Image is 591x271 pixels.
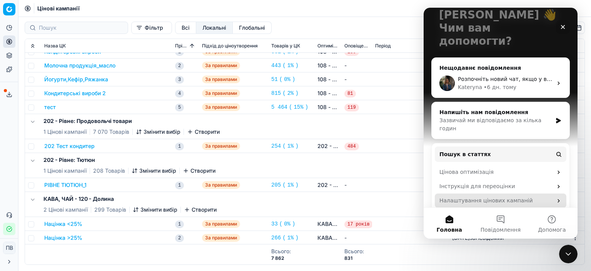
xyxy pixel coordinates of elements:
a: 202 - Рівне: Тютюн [317,181,338,189]
font: За правилами [205,49,237,54]
button: Створити [183,167,215,175]
font: КАВА, ЧАЙ - 120 - Долина [317,221,387,227]
button: ПВ [3,242,15,254]
font: Фільтр [145,24,163,31]
font: Глобальні [239,24,265,31]
font: 5 [178,105,181,110]
font: ) [292,221,295,227]
a: 108 - [GEOGRAPHIC_DATA]: Продовольчі товари [317,89,338,97]
font: Кондитерські вироби [44,48,101,55]
font: Цінові кампанії [47,167,87,174]
button: Кондитерські вироби 2 [44,89,106,97]
font: Оптимізаційні групи [317,43,362,49]
div: Напишіть нам повідомленняЗазвичай ми відповідаємо за кілька годин [8,94,146,131]
button: Пошук в статтях [11,139,143,154]
a: 51(0%) [271,76,295,83]
span: Головна [13,219,38,225]
font: 2 [178,236,181,241]
font: За правилами [205,235,237,241]
input: Пошук [39,24,123,32]
font: 815 [271,90,281,96]
font: ( [282,182,285,188]
font: 266 [271,235,281,241]
div: • 6 дн. тому [60,76,93,84]
font: 108 - [GEOGRAPHIC_DATA]: Продовольчі товари [317,76,444,82]
font: Націнка <25% [44,221,82,227]
a: 108 - [GEOGRAPHIC_DATA]: Продовольчі товари [317,62,338,69]
font: 1 [178,144,181,149]
a: 815(2%) [271,89,299,97]
font: За правилами [205,104,237,110]
font: ( [282,62,285,69]
font: 17 років [347,222,370,227]
font: 7 070 [93,128,108,135]
font: 119 [347,105,356,110]
button: всі [175,22,196,34]
font: 202 Тест кондитер [44,143,95,149]
a: 266(1%) [271,234,299,242]
font: 33 [271,221,278,227]
font: ) [295,62,298,69]
font: 443 [271,62,281,69]
font: 3 [178,77,181,82]
font: 81 [347,91,353,96]
button: Створити [184,206,217,214]
a: КАВА, ЧАЙ - 120 - Долина [317,234,338,242]
font: 299 [94,206,105,213]
font: 51 [271,76,278,82]
div: Налаштування цінових кампаній [11,186,143,200]
span: Повідомлення [57,219,97,225]
font: 5 464 [271,104,287,110]
font: Створити [192,206,217,213]
font: Цінові кампанії [47,128,87,135]
span: Пошук в статтях [16,143,67,151]
font: 1 [43,128,46,135]
font: Всі [182,24,190,31]
a: 202 - Рівне: Продовольчі товари [317,142,338,150]
font: Період [375,43,391,49]
font: 1 [178,49,181,55]
button: Створити [187,128,220,136]
button: Сортовано за Пріоритетом за зростанням [188,42,196,50]
font: ( [279,76,282,82]
font: 202 - Рівне: Тютюн [43,157,95,163]
a: КАВА, ЧАЙ - 120 - Долина [317,220,338,228]
font: 2% [287,90,294,96]
button: Повідомлення [51,200,102,231]
font: 130 [347,49,356,55]
font: - [344,76,347,82]
button: Допомога [103,200,154,231]
font: Змінити вибір [140,206,177,213]
font: Створити [190,167,215,174]
font: За правилами [205,62,237,68]
font: 202 - Рівне: Тютюн [317,182,369,188]
iframe: Живий чат у інтеркомі [424,8,578,239]
button: Змінити вибір [132,167,176,175]
font: За правилами [205,90,237,96]
font: - [344,182,347,188]
font: 108 - [GEOGRAPHIC_DATA]: Продовольчі товари [317,104,444,110]
div: Закрити [132,12,146,26]
div: Інструкція для переоцінки [11,172,143,186]
font: Товарів [105,167,125,174]
a: 5 464(15%) [271,103,308,111]
font: Товарів у ЦК [271,43,300,49]
font: - [344,62,347,69]
font: Цінові кампанії [37,5,80,12]
font: : [289,248,291,254]
a: 443(1%) [271,62,299,69]
font: 484 [347,144,356,149]
font: : [362,248,364,254]
button: Йогурти,Кефір,Ряжанка [44,76,108,83]
font: 1% [287,62,294,69]
font: Пріоритет [175,43,198,49]
nav: хлібні крихти [37,5,80,12]
a: 108 - [GEOGRAPHIC_DATA]: Продовольчі товари [317,76,338,83]
a: 108 - [GEOGRAPHIC_DATA]: Продовольчі товари [317,103,338,111]
button: Молочна продукція_масло [44,62,115,69]
font: 15% [294,104,303,110]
